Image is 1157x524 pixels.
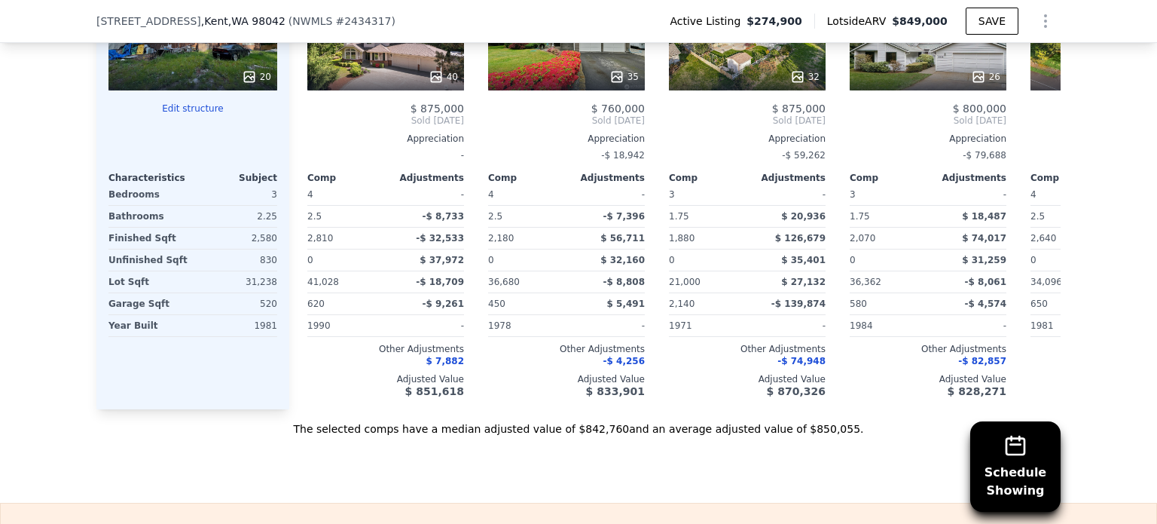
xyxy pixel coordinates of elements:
[196,293,277,314] div: 520
[962,255,1006,265] span: $ 31,259
[971,69,1000,84] div: 26
[292,15,332,27] span: NWMLS
[307,315,383,336] div: 1990
[423,211,464,222] span: -$ 8,733
[108,103,277,115] button: Edit structure
[781,255,826,265] span: $ 35,401
[307,343,464,355] div: Other Adjustments
[108,172,193,184] div: Characteristics
[603,356,645,366] span: -$ 4,256
[108,184,190,205] div: Bedrooms
[850,172,928,184] div: Comp
[827,14,892,29] span: Lotside ARV
[429,69,458,84] div: 40
[201,14,285,29] span: , Kent
[1030,206,1106,227] div: 2.5
[850,133,1006,145] div: Appreciation
[1030,277,1062,287] span: 34,096
[931,184,1006,205] div: -
[600,233,645,244] span: $ 56,711
[750,315,826,336] div: -
[1030,315,1106,336] div: 1981
[288,14,395,29] div: ( )
[196,228,277,249] div: 2,580
[600,255,645,265] span: $ 32,160
[669,299,695,309] span: 2,140
[603,277,645,287] span: -$ 8,808
[488,133,645,145] div: Appreciation
[591,103,645,115] span: $ 760,000
[850,189,856,200] span: 3
[411,103,464,115] span: $ 875,000
[196,184,277,205] div: 3
[850,373,1006,385] div: Adjusted Value
[669,343,826,355] div: Other Adjustments
[307,373,464,385] div: Adjusted Value
[96,14,201,29] span: [STREET_ADDRESS]
[426,356,464,366] span: $ 7,882
[193,172,277,184] div: Subject
[1030,299,1048,309] span: 650
[601,150,645,161] span: -$ 18,942
[948,385,1006,397] span: $ 828,271
[108,315,190,336] div: Year Built
[196,206,277,227] div: 2.25
[609,69,639,84] div: 35
[389,184,464,205] div: -
[669,233,695,244] span: 1,880
[416,277,464,287] span: -$ 18,709
[307,277,339,287] span: 41,028
[335,15,391,27] span: # 2434317
[850,277,881,287] span: 36,362
[1030,6,1061,36] button: Show Options
[569,315,645,336] div: -
[965,277,1006,287] span: -$ 8,061
[488,277,520,287] span: 36,680
[750,184,826,205] div: -
[307,255,313,265] span: 0
[771,299,826,309] span: -$ 139,874
[420,255,464,265] span: $ 37,972
[850,343,1006,355] div: Other Adjustments
[108,228,190,249] div: Finished Sqft
[970,421,1061,512] button: ScheduleShowing
[962,233,1006,244] span: $ 74,017
[423,299,464,309] span: -$ 9,261
[670,14,746,29] span: Active Listing
[850,206,925,227] div: 1.75
[782,150,826,161] span: -$ 59,262
[389,315,464,336] div: -
[488,172,566,184] div: Comp
[777,356,826,366] span: -$ 74,948
[669,277,701,287] span: 21,000
[931,315,1006,336] div: -
[669,255,675,265] span: 0
[307,206,383,227] div: 2.5
[963,150,1006,161] span: -$ 79,688
[196,271,277,293] div: 31,238
[850,233,875,244] span: 2,070
[669,133,826,145] div: Appreciation
[669,115,826,127] span: Sold [DATE]
[669,315,744,336] div: 1971
[196,315,277,336] div: 1981
[850,115,1006,127] span: Sold [DATE]
[746,14,802,29] span: $274,900
[307,172,386,184] div: Comp
[108,293,190,314] div: Garage Sqft
[307,233,333,244] span: 2,810
[892,15,948,27] span: $849,000
[108,271,190,293] div: Lot Sqft
[607,299,645,309] span: $ 5,491
[488,189,494,200] span: 4
[747,172,826,184] div: Adjustments
[566,172,645,184] div: Adjustments
[1030,189,1036,200] span: 4
[953,103,1006,115] span: $ 800,000
[1030,233,1056,244] span: 2,640
[1030,255,1036,265] span: 0
[488,299,505,309] span: 450
[307,189,313,200] span: 4
[488,206,563,227] div: 2.5
[307,115,464,127] span: Sold [DATE]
